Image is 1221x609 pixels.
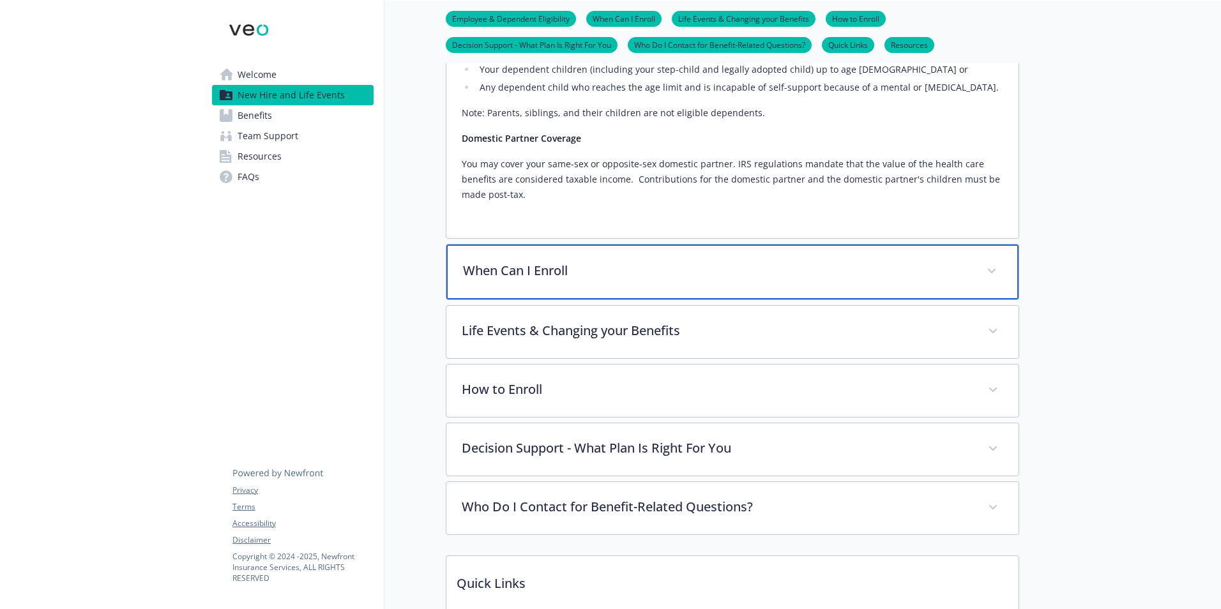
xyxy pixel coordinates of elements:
[446,482,1019,534] div: Who Do I Contact for Benefit-Related Questions?
[446,365,1019,417] div: How to Enroll
[238,146,282,167] span: Resources
[232,518,373,529] a: Accessibility
[463,261,971,280] p: When Can I Enroll
[884,38,934,50] a: Resources
[462,156,1003,202] p: You may cover your same-sex or opposite-sex domestic partner. IRS regulations mandate that the va...
[446,38,618,50] a: Decision Support - What Plan Is Right For You
[212,167,374,187] a: FAQs
[586,12,662,24] a: When Can I Enroll
[232,501,373,513] a: Terms
[462,439,973,458] p: Decision Support - What Plan Is Right For You
[462,105,1003,121] p: Note: Parents, siblings, and their children are not eligible dependents.
[462,497,973,516] p: Who Do I Contact for Benefit-Related Questions?
[232,534,373,546] a: Disclaimer
[462,321,973,340] p: Life Events & Changing your Benefits
[238,64,277,85] span: Welcome
[212,64,374,85] a: Welcome
[238,85,345,105] span: New Hire and Life Events
[212,126,374,146] a: Team Support
[212,85,374,105] a: New Hire and Life Events
[672,12,815,24] a: Life Events & Changing your Benefits
[446,306,1019,358] div: Life Events & Changing your Benefits
[826,12,886,24] a: How to Enroll
[238,126,298,146] span: Team Support
[628,38,812,50] a: Who Do I Contact for Benefit-Related Questions?
[212,146,374,167] a: Resources
[446,423,1019,476] div: Decision Support - What Plan Is Right For You
[476,80,1003,95] li: Any dependent child who reaches the age limit and is incapable of self-support because of a menta...
[462,380,973,399] p: How to Enroll
[446,556,1019,603] p: Quick Links
[238,167,259,187] span: FAQs
[446,244,1019,299] div: When Can I Enroll
[446,12,576,24] a: Employee & Dependent Eligibility
[232,485,373,496] a: Privacy
[462,132,581,144] strong: Domestic Partner Coverage
[232,551,373,583] p: Copyright © 2024 - 2025 , Newfront Insurance Services, ALL RIGHTS RESERVED
[238,105,272,126] span: Benefits
[822,38,874,50] a: Quick Links
[476,62,1003,77] li: Your dependent children (including your step-child and legally adopted child) up to age [DEMOGRAP...
[212,105,374,126] a: Benefits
